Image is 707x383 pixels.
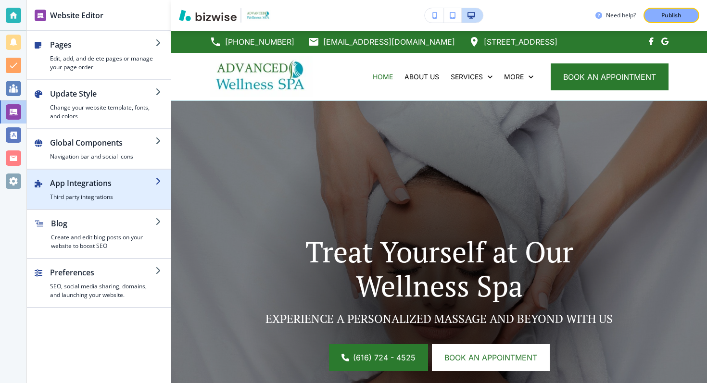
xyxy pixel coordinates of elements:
a: [PHONE_NUMBER] [210,35,294,49]
h4: Navigation bar and social icons [50,152,155,161]
span: (616) 724 - 4525 [353,352,416,363]
span: Book an appointment [444,352,537,363]
p: Publish [661,11,682,20]
a: [STREET_ADDRESS] [468,35,557,49]
p: [PHONE_NUMBER] [225,35,294,49]
p: Treat Yourself at Our Wellness Spa [263,235,616,303]
img: Your Logo [245,10,271,20]
h4: Create and edit blog posts on your website to boost SEO [51,233,155,250]
img: editor icon [35,10,46,21]
h4: SEO, social media sharing, domains, and launching your website. [50,282,155,299]
button: BlogCreate and edit blog posts on your website to boost SEO [27,210,171,258]
button: Update StyleChange your website template, fonts, and colors [27,80,171,128]
a: (616) 724 - 4525 [329,344,428,371]
img: Bizwise Logo [179,10,237,21]
h2: App Integrations [50,177,155,189]
p: ABOUT US [404,72,439,82]
p: EXPERIENCE A PERSONALIZED MASSAGE AND BEYOND WITH US [263,311,616,326]
img: Advanced Wellness Spa [210,56,313,97]
button: PreferencesSEO, social media sharing, domains, and launching your website. [27,259,171,307]
button: PagesEdit, add, and delete pages or manage your page order [27,31,171,79]
h2: Global Components [50,137,155,148]
p: [STREET_ADDRESS] [484,35,557,49]
h2: Website Editor [50,10,103,21]
button: Publish [644,8,699,23]
h4: Edit, add, and delete pages or manage your page order [50,54,155,72]
p: HOME [373,72,393,82]
button: Global ComponentsNavigation bar and social icons [27,129,171,169]
a: Book an appointment [432,344,550,371]
p: [EMAIL_ADDRESS][DOMAIN_NAME] [323,35,455,49]
button: book an appointment [551,63,669,90]
h2: Preferences [50,267,155,278]
span: book an appointment [563,71,656,83]
button: App IntegrationsThird party integrations [27,170,171,209]
a: [EMAIL_ADDRESS][DOMAIN_NAME] [308,35,455,49]
p: SERVICES [451,72,483,82]
h4: Third party integrations [50,193,155,201]
p: More [504,72,524,82]
h4: Change your website template, fonts, and colors [50,103,155,121]
h3: Need help? [606,11,636,20]
h2: Blog [51,218,155,229]
h2: Pages [50,39,155,50]
h2: Update Style [50,88,155,99]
